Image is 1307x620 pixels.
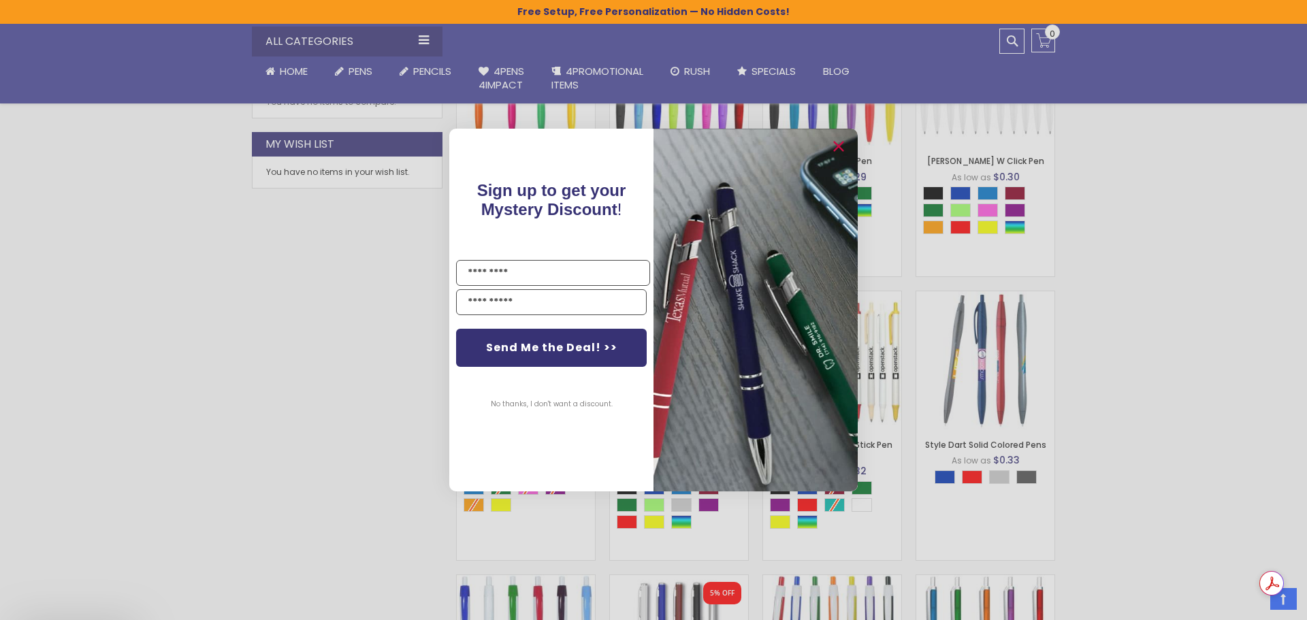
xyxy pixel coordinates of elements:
[477,181,626,218] span: Sign up to get your Mystery Discount
[477,181,626,218] span: !
[484,387,619,421] button: No thanks, I don't want a discount.
[653,129,858,491] img: pop-up-image
[828,135,850,157] button: Close dialog
[456,329,647,367] button: Send Me the Deal! >>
